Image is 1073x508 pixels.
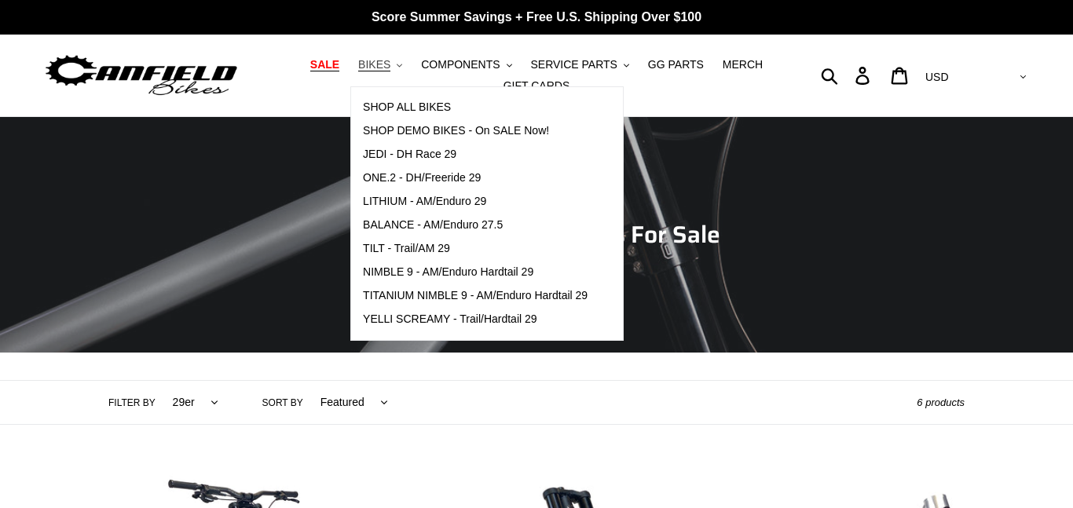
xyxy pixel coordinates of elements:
[363,218,503,232] span: BALANCE - AM/Enduro 27.5
[262,396,303,410] label: Sort by
[351,143,599,166] a: JEDI - DH Race 29
[363,242,450,255] span: TILT - Trail/AM 29
[351,214,599,237] a: BALANCE - AM/Enduro 27.5
[363,171,481,185] span: ONE.2 - DH/Freeride 29
[530,58,617,71] span: SERVICE PARTS
[363,148,456,161] span: JEDI - DH Race 29
[640,54,712,75] a: GG PARTS
[522,54,636,75] button: SERVICE PARTS
[358,58,390,71] span: BIKES
[351,166,599,190] a: ONE.2 - DH/Freeride 29
[351,308,599,331] a: YELLI SCREAMY - Trail/Hardtail 29
[723,58,763,71] span: MERCH
[351,96,599,119] a: SHOP ALL BIKES
[302,54,347,75] a: SALE
[363,265,533,279] span: NIMBLE 9 - AM/Enduro Hardtail 29
[363,195,486,208] span: LITHIUM - AM/Enduro 29
[715,54,771,75] a: MERCH
[421,58,500,71] span: COMPONENTS
[351,261,599,284] a: NIMBLE 9 - AM/Enduro Hardtail 29
[496,75,578,97] a: GIFT CARDS
[363,101,451,114] span: SHOP ALL BIKES
[310,58,339,71] span: SALE
[108,396,156,410] label: Filter by
[351,119,599,143] a: SHOP DEMO BIKES - On SALE Now!
[363,289,588,302] span: TITANIUM NIMBLE 9 - AM/Enduro Hardtail 29
[351,284,599,308] a: TITANIUM NIMBLE 9 - AM/Enduro Hardtail 29
[413,54,519,75] button: COMPONENTS
[648,58,704,71] span: GG PARTS
[504,79,570,93] span: GIFT CARDS
[363,312,537,326] span: YELLI SCREAMY - Trail/Hardtail 29
[350,54,410,75] button: BIKES
[351,190,599,214] a: LITHIUM - AM/Enduro 29
[917,397,965,408] span: 6 products
[43,51,240,101] img: Canfield Bikes
[363,124,549,137] span: SHOP DEMO BIKES - On SALE Now!
[351,237,599,261] a: TILT - Trail/AM 29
